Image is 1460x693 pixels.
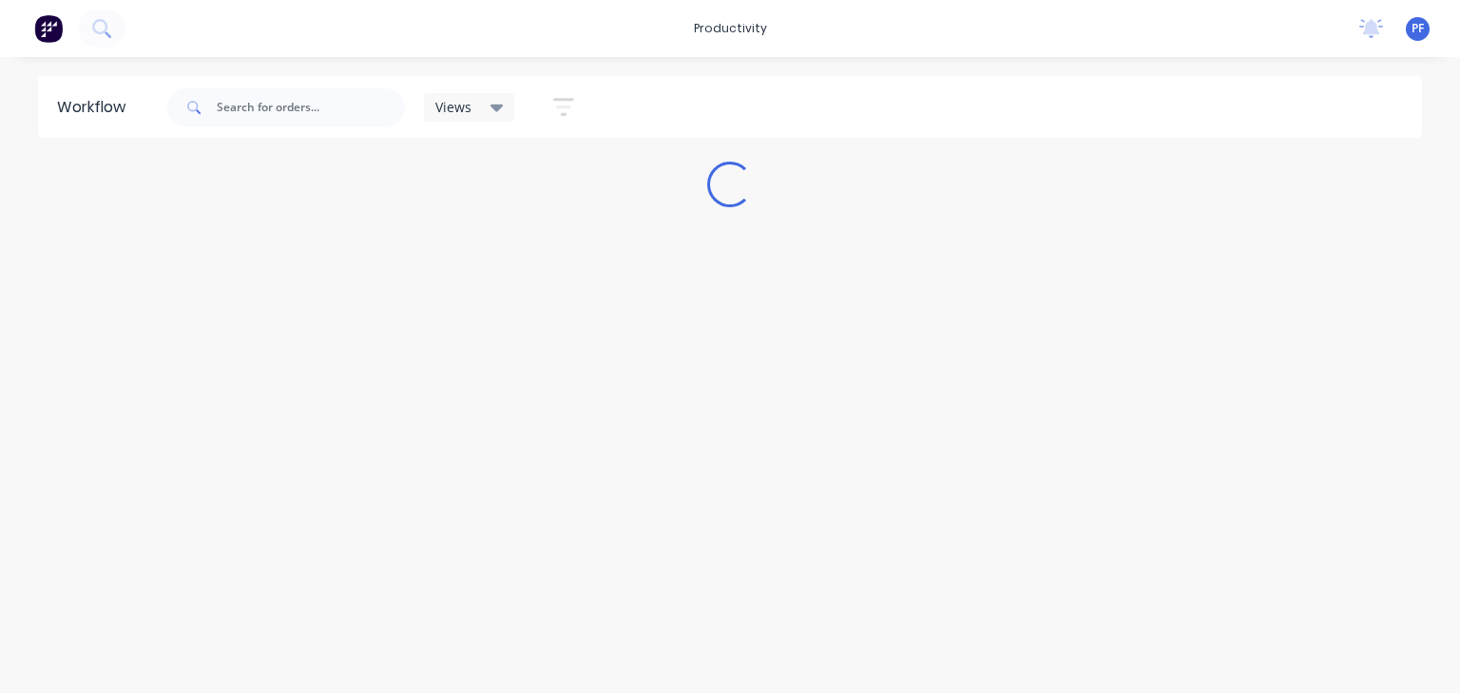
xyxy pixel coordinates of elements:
div: Workflow [57,96,135,119]
span: PF [1412,20,1424,37]
img: Factory [34,14,63,43]
input: Search for orders... [217,88,405,126]
span: Views [435,97,471,117]
div: productivity [684,14,777,43]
